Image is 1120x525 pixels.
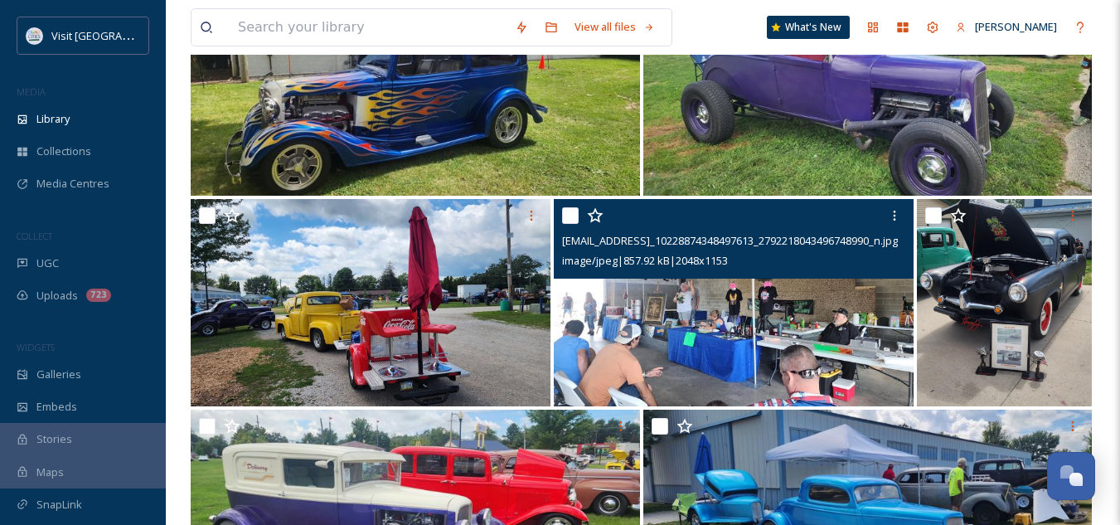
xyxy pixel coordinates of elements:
a: [PERSON_NAME] [948,11,1065,43]
img: ext_1724085050.066653_nbrus@visitquadcities.com-455953361_10228874245055027_973444840799078732_n.jpg [917,199,1092,406]
span: [PERSON_NAME] [975,19,1057,34]
span: MEDIA [17,85,46,98]
span: Galleries [36,367,81,382]
span: Collections [36,143,91,159]
img: ext_1724085050.496639_nbrus@visitquadcities.com-456243831_10228874348497613_2792218043496748990_n... [554,199,914,406]
button: Open Chat [1047,452,1095,500]
span: UGC [36,255,59,271]
div: 723 [86,289,111,302]
input: Search your library [230,9,507,46]
img: ext_1724085050.571428_nbrus@visitquadcities.com-456116951_10228874332817221_4297218895063106625_n... [191,199,550,406]
span: Media Centres [36,176,109,192]
span: image/jpeg | 857.92 kB | 2048 x 1153 [562,253,728,268]
span: Visit [GEOGRAPHIC_DATA] [51,27,180,43]
img: QCCVB_VISIT_vert_logo_4c_tagline_122019.svg [27,27,43,44]
span: Uploads [36,288,78,304]
span: [EMAIL_ADDRESS]_10228874348497613_2792218043496748990_n.jpg [562,233,898,248]
span: COLLECT [17,230,52,242]
span: SnapLink [36,497,82,513]
span: Stories [36,431,72,447]
span: WIDGETS [17,341,55,353]
a: View all files [566,11,663,43]
a: What's New [767,16,850,39]
span: Maps [36,464,64,480]
span: Embeds [36,399,77,415]
span: Library [36,111,70,127]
